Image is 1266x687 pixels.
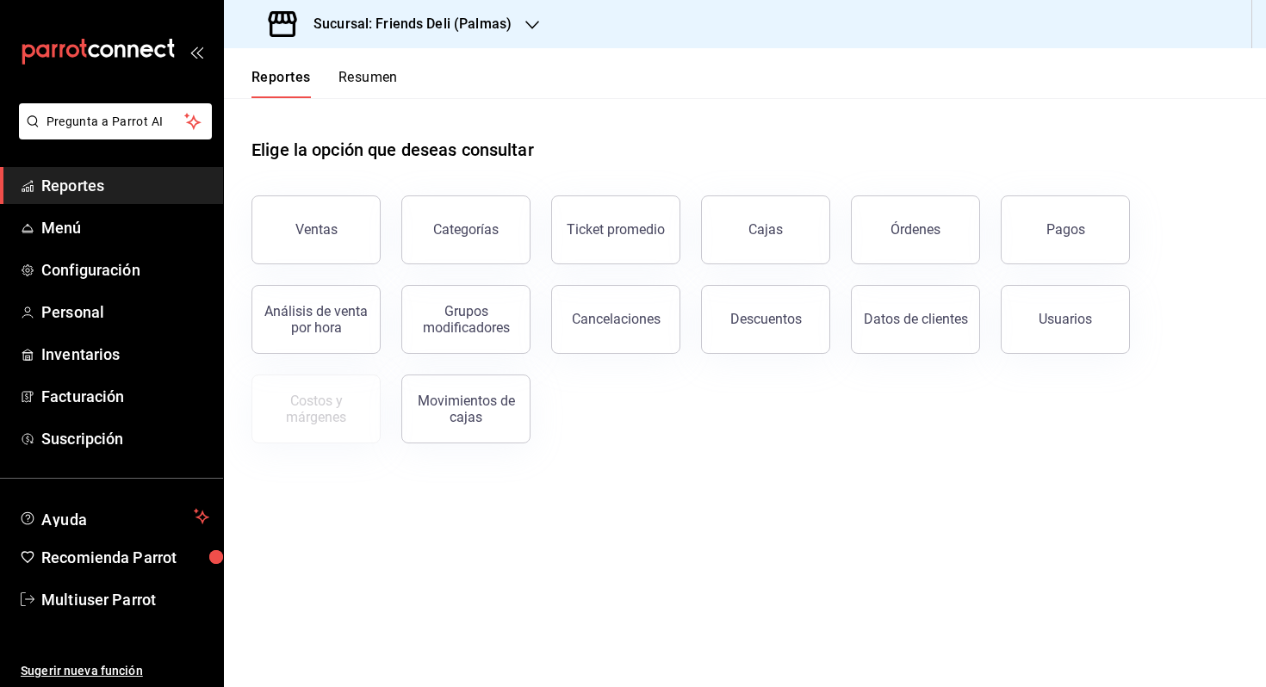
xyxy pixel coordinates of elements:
[251,137,534,163] h1: Elige la opción que deseas consultar
[251,285,381,354] button: Análisis de venta por hora
[864,311,968,327] div: Datos de clientes
[251,69,311,98] button: Reportes
[41,343,209,366] span: Inventarios
[12,125,212,143] a: Pregunta a Parrot AI
[701,195,830,264] button: Cajas
[41,174,209,197] span: Reportes
[251,374,381,443] button: Contrata inventarios para ver este reporte
[748,221,783,238] div: Cajas
[551,195,680,264] button: Ticket promedio
[41,588,209,611] span: Multiuser Parrot
[41,427,209,450] span: Suscripción
[41,300,209,324] span: Personal
[701,285,830,354] button: Descuentos
[338,69,398,98] button: Resumen
[263,303,369,336] div: Análisis de venta por hora
[47,113,185,131] span: Pregunta a Parrot AI
[567,221,665,238] div: Ticket promedio
[41,385,209,408] span: Facturación
[413,303,519,336] div: Grupos modificadores
[1039,311,1092,327] div: Usuarios
[401,195,531,264] button: Categorías
[295,221,338,238] div: Ventas
[401,374,531,443] button: Movimientos de cajas
[433,221,499,238] div: Categorías
[251,195,381,264] button: Ventas
[41,506,187,527] span: Ayuda
[851,285,980,354] button: Datos de clientes
[401,285,531,354] button: Grupos modificadores
[851,195,980,264] button: Órdenes
[1001,285,1130,354] button: Usuarios
[41,546,209,569] span: Recomienda Parrot
[413,393,519,425] div: Movimientos de cajas
[41,216,209,239] span: Menú
[730,311,802,327] div: Descuentos
[263,393,369,425] div: Costos y márgenes
[41,258,209,282] span: Configuración
[1001,195,1130,264] button: Pagos
[891,221,940,238] div: Órdenes
[21,662,209,680] span: Sugerir nueva función
[551,285,680,354] button: Cancelaciones
[189,45,203,59] button: open_drawer_menu
[19,103,212,139] button: Pregunta a Parrot AI
[300,14,512,34] h3: Sucursal: Friends Deli (Palmas)
[251,69,398,98] div: navigation tabs
[572,311,661,327] div: Cancelaciones
[1046,221,1085,238] div: Pagos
